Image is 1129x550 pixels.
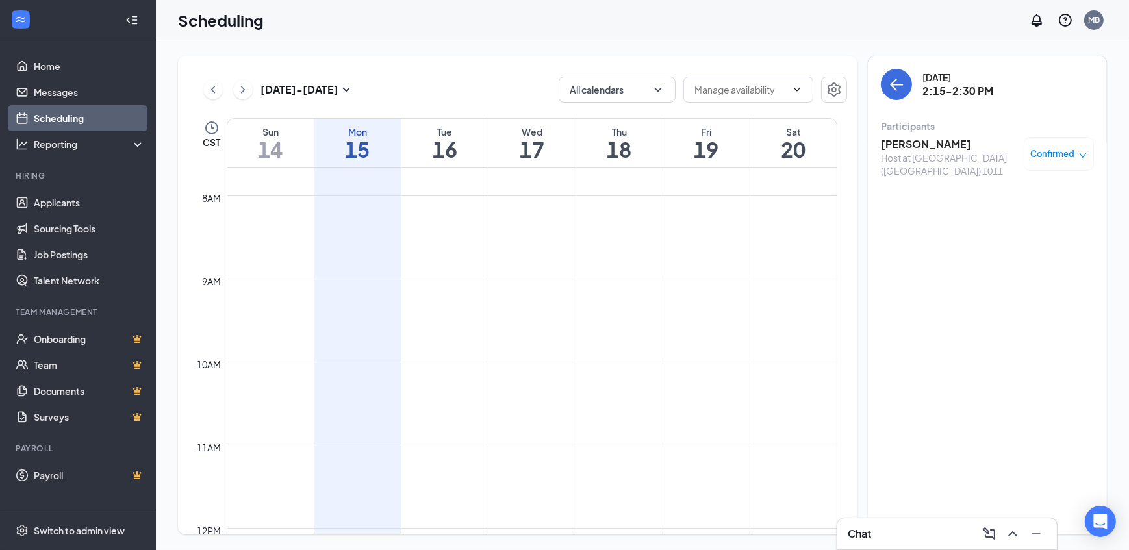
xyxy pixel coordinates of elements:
div: Hiring [16,170,142,181]
h3: [PERSON_NAME] [881,137,1017,151]
div: Fri [663,125,750,138]
h1: 19 [663,138,750,160]
svg: QuestionInfo [1058,12,1073,28]
h1: 15 [314,138,401,160]
div: Wed [488,125,575,138]
div: Team Management [16,306,142,318]
button: ChevronLeft [203,80,223,99]
a: Home [34,53,145,79]
div: 11am [195,440,224,455]
svg: Analysis [16,138,29,151]
div: 10am [195,357,224,371]
div: Tue [401,125,488,138]
svg: ChevronLeft [207,82,220,97]
a: September 16, 2025 [401,119,488,167]
svg: Collapse [125,14,138,27]
div: Mon [314,125,401,138]
a: DocumentsCrown [34,378,145,404]
span: CST [203,136,220,149]
button: Settings [821,77,847,103]
a: SurveysCrown [34,404,145,430]
a: OnboardingCrown [34,326,145,352]
h1: Scheduling [178,9,264,31]
span: Confirmed [1031,147,1075,160]
a: September 15, 2025 [314,119,401,167]
a: September 20, 2025 [750,119,837,167]
button: ChevronUp [1002,523,1023,544]
div: MB [1088,14,1100,25]
div: 12pm [195,523,224,538]
button: back-button [881,69,912,100]
button: All calendarsChevronDown [559,77,676,103]
svg: Notifications [1029,12,1045,28]
div: Sun [227,125,314,138]
div: 8am [200,191,224,205]
div: Reporting [34,138,146,151]
h3: 2:15-2:30 PM [922,84,993,98]
a: Scheduling [34,105,145,131]
div: Participants [881,119,1094,132]
a: Messages [34,79,145,105]
h3: [DATE] - [DATE] [260,82,338,97]
a: September 18, 2025 [576,119,663,167]
h1: 20 [750,138,837,160]
div: Sat [750,125,837,138]
div: 9am [200,274,224,288]
h1: 16 [401,138,488,160]
a: September 19, 2025 [663,119,750,167]
svg: Minimize [1028,526,1044,542]
a: Sourcing Tools [34,216,145,242]
svg: ChevronDown [652,83,665,96]
a: Talent Network [34,268,145,294]
h3: Chat [848,527,871,541]
svg: ChevronUp [1005,526,1021,542]
input: Manage availability [694,82,787,97]
a: Job Postings [34,242,145,268]
svg: Settings [826,82,842,97]
div: [DATE] [922,71,993,84]
svg: ArrowLeft [889,77,904,92]
button: ComposeMessage [979,523,1000,544]
div: Thu [576,125,663,138]
div: Payroll [16,443,142,454]
a: PayrollCrown [34,462,145,488]
svg: ChevronRight [236,82,249,97]
button: ChevronRight [233,80,253,99]
svg: WorkstreamLogo [14,13,27,26]
a: September 14, 2025 [227,119,314,167]
h1: 17 [488,138,575,160]
div: Host at [GEOGRAPHIC_DATA] ([GEOGRAPHIC_DATA]) 1011 [881,151,1017,177]
svg: ChevronDown [792,84,802,95]
svg: Clock [204,120,220,136]
svg: SmallChevronDown [338,82,354,97]
svg: ComposeMessage [982,526,997,542]
div: Switch to admin view [34,524,125,537]
button: Minimize [1026,523,1047,544]
a: Applicants [34,190,145,216]
svg: Settings [16,524,29,537]
a: September 17, 2025 [488,119,575,167]
span: down [1078,151,1087,160]
h1: 14 [227,138,314,160]
a: TeamCrown [34,352,145,378]
div: Open Intercom Messenger [1085,506,1116,537]
h1: 18 [576,138,663,160]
